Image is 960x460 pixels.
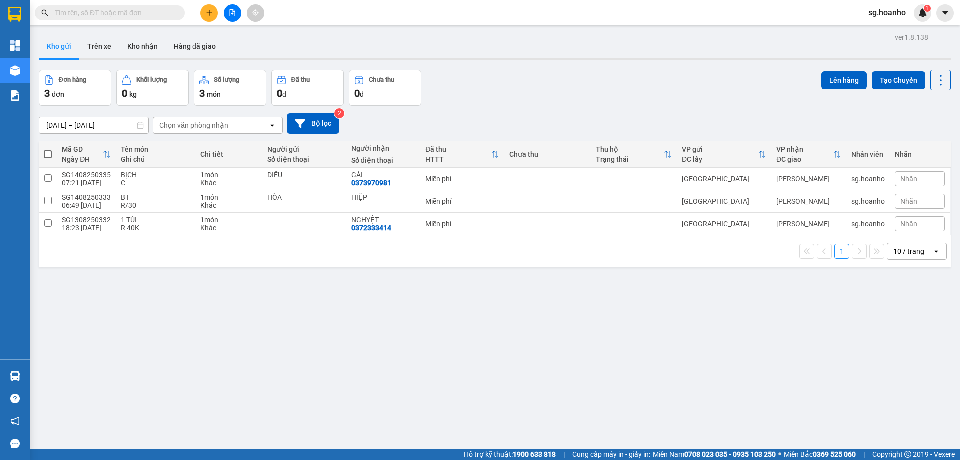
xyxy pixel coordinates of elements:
[62,155,103,163] div: Ngày ĐH
[200,201,257,209] div: Khác
[851,175,885,183] div: sg.hoanho
[267,145,341,153] div: Người gửi
[129,90,137,98] span: kg
[267,193,341,201] div: HÒA
[10,90,20,101] img: solution-icon
[776,145,833,153] div: VP nhận
[354,87,360,99] span: 0
[682,220,766,228] div: [GEOGRAPHIC_DATA]
[122,87,127,99] span: 0
[62,216,111,224] div: SG1308250332
[369,76,394,83] div: Chưa thu
[351,179,391,187] div: 0373970981
[57,141,116,168] th: Toggle SortBy
[206,9,213,16] span: plus
[851,150,885,158] div: Nhân viên
[563,449,565,460] span: |
[200,216,257,224] div: 1 món
[39,70,111,106] button: Đơn hàng3đơn
[936,4,954,22] button: caret-down
[8,7,21,22] img: logo-vxr
[41,9,48,16] span: search
[10,416,20,426] span: notification
[860,6,914,19] span: sg.hoanho
[900,220,917,228] span: Nhãn
[682,145,758,153] div: VP gửi
[10,65,20,76] img: warehouse-icon
[924,5,931,12] sup: 1
[121,193,190,201] div: BT
[425,175,499,183] div: Miễn phí
[200,150,257,158] div: Chi tiết
[596,145,664,153] div: Thu hộ
[682,155,758,163] div: ĐC lấy
[121,145,190,153] div: Tên món
[166,34,224,58] button: Hàng đã giao
[596,155,664,163] div: Trạng thái
[895,150,945,158] div: Nhãn
[62,193,111,201] div: SG1408250333
[776,155,833,163] div: ĐC giao
[10,439,20,448] span: message
[872,71,925,89] button: Tạo Chuyến
[44,87,50,99] span: 3
[268,121,276,129] svg: open
[918,8,927,17] img: icon-new-feature
[62,224,111,232] div: 18:23 [DATE]
[116,70,189,106] button: Khối lượng0kg
[349,70,421,106] button: Chưa thu0đ
[771,141,846,168] th: Toggle SortBy
[351,171,415,179] div: GÁI
[207,90,221,98] span: món
[52,90,64,98] span: đơn
[425,197,499,205] div: Miễn phí
[351,144,415,152] div: Người nhận
[200,4,218,22] button: plus
[224,4,241,22] button: file-add
[200,224,257,232] div: Khác
[925,5,929,12] span: 1
[851,220,885,228] div: sg.hoanho
[813,450,856,458] strong: 0369 525 060
[291,76,310,83] div: Đã thu
[684,450,776,458] strong: 0708 023 035 - 0935 103 250
[136,76,167,83] div: Khối lượng
[776,197,841,205] div: [PERSON_NAME]
[277,87,282,99] span: 0
[62,171,111,179] div: SG1408250335
[893,246,924,256] div: 10 / trang
[334,108,344,118] sup: 2
[214,76,239,83] div: Số lượng
[200,171,257,179] div: 1 món
[863,449,865,460] span: |
[425,145,491,153] div: Đã thu
[834,244,849,259] button: 1
[653,449,776,460] span: Miền Nam
[247,4,264,22] button: aim
[10,371,20,381] img: warehouse-icon
[121,216,190,224] div: 1 TÚI
[271,70,344,106] button: Đã thu0đ
[287,113,339,134] button: Bộ lọc
[572,449,650,460] span: Cung cấp máy in - giấy in:
[282,90,286,98] span: đ
[10,40,20,51] img: dashboard-icon
[200,193,257,201] div: 1 món
[194,70,266,106] button: Số lượng3món
[851,197,885,205] div: sg.hoanho
[464,449,556,460] span: Hỗ trợ kỹ thuật:
[351,216,415,224] div: NGHYỆT
[119,34,166,58] button: Kho nhận
[900,197,917,205] span: Nhãn
[267,171,341,179] div: DIỀU
[267,155,341,163] div: Số điện thoại
[900,175,917,183] span: Nhãn
[425,220,499,228] div: Miễn phí
[252,9,259,16] span: aim
[200,179,257,187] div: Khác
[509,150,585,158] div: Chưa thu
[420,141,504,168] th: Toggle SortBy
[121,155,190,163] div: Ghi chú
[39,117,148,133] input: Select a date range.
[513,450,556,458] strong: 1900 633 818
